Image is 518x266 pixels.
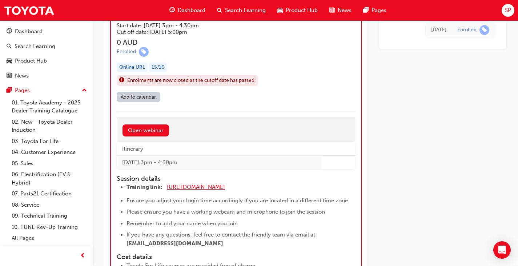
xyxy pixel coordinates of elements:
button: SP [502,4,514,17]
span: pages-icon [363,6,369,15]
span: car-icon [277,6,283,15]
button: Pages [3,84,90,97]
a: search-iconSearch Learning [211,3,272,18]
div: Search Learning [15,42,55,51]
a: Dashboard [3,25,90,38]
a: 02. New - Toyota Dealer Induction [9,116,90,136]
span: learningRecordVerb_ENROLL-icon [139,47,149,57]
a: 09. Technical Training [9,210,90,222]
td: [DATE] 3pm - 4:30pm [117,156,321,169]
span: learningRecordVerb_ENROLL-icon [479,25,489,35]
a: [URL][DOMAIN_NAME] [167,184,225,190]
div: 15 / 16 [149,63,167,72]
span: exclaim-icon [119,76,124,85]
div: Enrolled [117,48,136,55]
th: Itinerary [117,142,321,156]
span: SP [505,6,511,15]
span: car-icon [7,58,12,64]
a: news-iconNews [324,3,357,18]
div: News [15,72,29,80]
span: Product Hub [286,6,318,15]
a: 01. Toyota Academy - 2025 Dealer Training Catalogue [9,97,90,116]
h4: Session details [117,175,353,183]
a: 08. Service [9,199,90,211]
a: 03. Toyota For Life [9,136,90,147]
a: Search Learning [3,40,90,53]
a: guage-iconDashboard [164,3,211,18]
a: Open webinar [123,124,169,136]
a: 06. Electrification (EV & Hybrid) [9,169,90,188]
span: news-icon [329,6,335,15]
span: news-icon [7,73,12,79]
span: Enrolments are now closed as the cutoff date has passed. [127,76,256,85]
span: Search Learning [225,6,266,15]
a: Add to calendar [117,92,160,102]
a: All Pages [9,233,90,244]
h5: Start date: [DATE] 3pm - 4:30pm [117,22,294,29]
span: Training link: [127,184,162,190]
span: guage-icon [169,6,175,15]
span: Remember to add your name when you join [127,220,238,227]
div: Online URL [117,63,148,72]
span: News [338,6,352,15]
span: search-icon [7,43,12,50]
div: Thu May 15 2025 14:05:59 GMT+1000 (Australian Eastern Standard Time) [431,26,446,34]
span: pages-icon [7,87,12,94]
span: prev-icon [80,251,85,261]
a: pages-iconPages [357,3,392,18]
div: Dashboard [15,27,43,36]
a: Product Hub [3,54,90,68]
span: guage-icon [7,28,12,35]
div: Open Intercom Messenger [493,241,511,259]
a: 05. Sales [9,158,90,169]
span: Dashboard [178,6,205,15]
a: 04. Customer Experience [9,147,90,158]
button: DashboardSearch LearningProduct HubNews [3,23,90,84]
span: Please ensure you have a working webcam and microphone to join the session [127,209,325,215]
h4: Cost details [117,253,355,261]
div: Product Hub [15,57,47,65]
h5: Cut off date: [DATE] 5:00pm [117,29,294,35]
h3: 0 AUD [117,38,306,47]
span: up-icon [82,86,87,95]
div: Pages [15,86,30,95]
a: News [3,69,90,83]
span: Ensure you adjust your login time accordingly if you are located in a different time zone [127,197,348,204]
a: car-iconProduct Hub [272,3,324,18]
span: search-icon [217,6,222,15]
a: 10. TUNE Rev-Up Training [9,222,90,233]
a: 07. Parts21 Certification [9,188,90,199]
div: Enrolled [457,27,477,33]
img: Trak [4,2,55,19]
span: If you have any questions, feel free to contact the friendly team via email at [127,231,315,238]
span: [EMAIL_ADDRESS][DOMAIN_NAME] [127,240,223,247]
span: Pages [372,6,386,15]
